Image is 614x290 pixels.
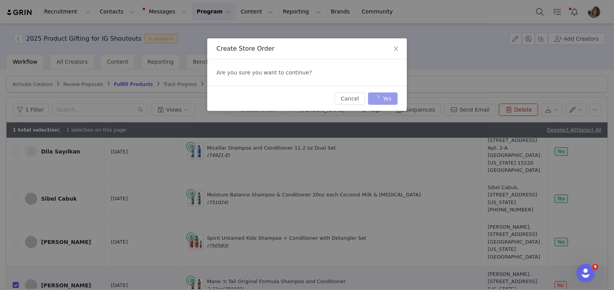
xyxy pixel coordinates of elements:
i: icon: close [393,46,399,52]
div: Are you sure you want to continue? [207,59,407,86]
button: Close [385,38,407,60]
iframe: Intercom live chat [576,264,595,282]
span: 9 [592,264,598,270]
button: Cancel [335,92,365,105]
div: Create Store Order [216,44,398,53]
